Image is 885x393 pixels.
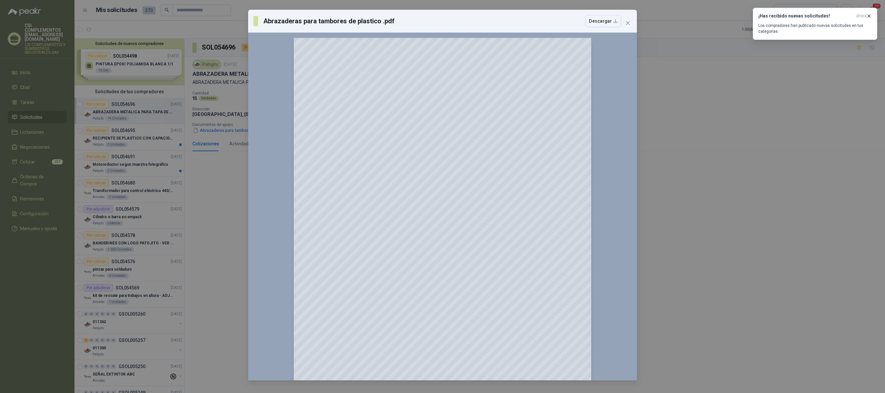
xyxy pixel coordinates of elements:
h3: Abrazaderas para tambores de plastico .pdf [263,16,395,26]
button: Close [623,18,633,28]
button: ¡Has recibido nuevas solicitudes!ahora Los compradores han publicado nuevas solicitudes en tus ca... [753,8,877,40]
span: close [625,20,630,26]
span: ahora [856,13,867,19]
p: Los compradores han publicado nuevas solicitudes en tus categorías. [758,23,872,34]
h3: ¡Has recibido nuevas solicitudes! [758,13,854,19]
button: Descargar [585,15,621,27]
